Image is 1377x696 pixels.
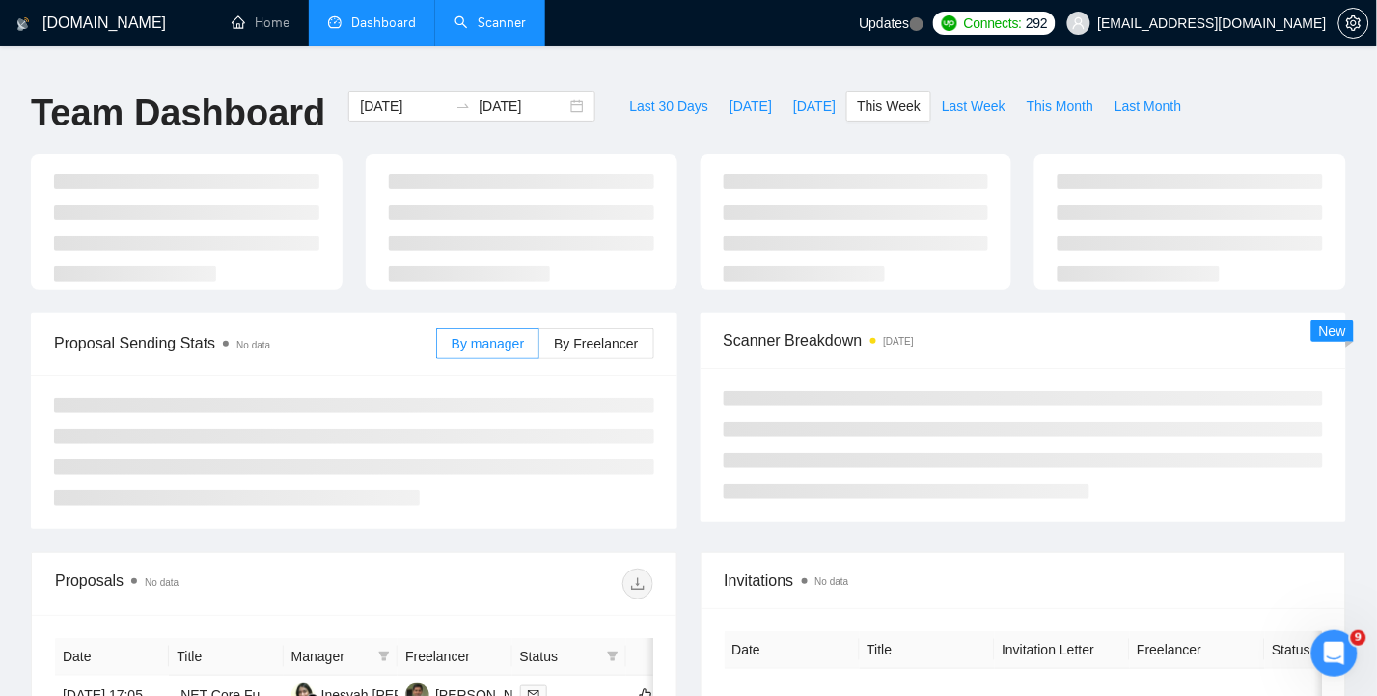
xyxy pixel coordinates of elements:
[607,651,619,662] span: filter
[884,336,914,347] time: [DATE]
[942,15,957,31] img: upwork-logo.png
[1130,631,1265,669] th: Freelancer
[857,96,921,117] span: This Week
[783,91,846,122] button: [DATE]
[1026,13,1047,34] span: 292
[603,642,622,671] span: filter
[1115,96,1181,117] span: Last Month
[846,91,931,122] button: This Week
[724,328,1324,352] span: Scanner Breakdown
[1072,16,1086,30] span: user
[398,638,511,676] th: Freelancer
[455,98,471,114] span: swap-right
[815,576,849,587] span: No data
[55,569,354,599] div: Proposals
[54,331,436,355] span: Proposal Sending Stats
[995,631,1130,669] th: Invitation Letter
[145,577,179,588] span: No data
[520,646,599,667] span: Status
[619,91,719,122] button: Last 30 Days
[1016,91,1104,122] button: This Month
[374,642,394,671] span: filter
[554,336,638,351] span: By Freelancer
[1311,630,1358,677] iframe: Intercom live chat
[725,569,1323,593] span: Invitations
[351,14,416,31] span: Dashboard
[931,91,1016,122] button: Last Week
[1338,8,1369,39] button: setting
[793,96,836,117] span: [DATE]
[1027,96,1093,117] span: This Month
[378,651,390,662] span: filter
[328,15,342,29] span: dashboard
[31,91,325,136] h1: Team Dashboard
[1338,15,1369,31] a: setting
[964,13,1022,34] span: Connects:
[1319,323,1346,339] span: New
[942,96,1005,117] span: Last Week
[284,638,398,676] th: Manager
[452,336,524,351] span: By manager
[55,638,169,676] th: Date
[291,646,371,667] span: Manager
[16,9,30,40] img: logo
[455,98,471,114] span: to
[1104,91,1192,122] button: Last Month
[236,340,270,350] span: No data
[360,96,448,117] input: Start date
[859,15,909,31] span: Updates
[730,96,772,117] span: [DATE]
[479,96,566,117] input: End date
[1339,15,1368,31] span: setting
[629,96,708,117] span: Last 30 Days
[454,14,526,31] a: searchScanner
[860,631,995,669] th: Title
[719,91,783,122] button: [DATE]
[1351,630,1366,646] span: 9
[169,638,283,676] th: Title
[725,631,860,669] th: Date
[232,14,289,31] a: homeHome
